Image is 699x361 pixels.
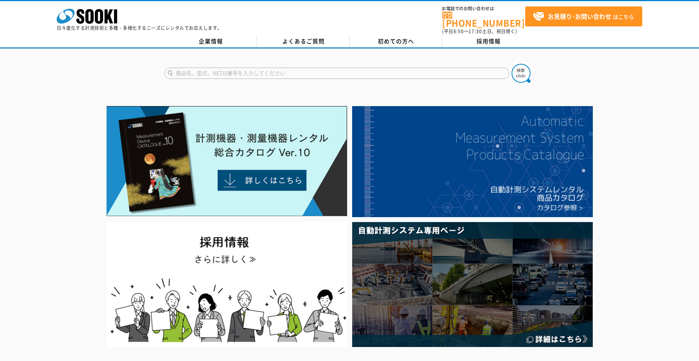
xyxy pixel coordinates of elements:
a: 初めての方へ [349,36,442,47]
img: 自動計測システムカタログ [352,106,593,217]
a: 企業情報 [164,36,257,47]
img: btn_search.png [512,64,530,83]
span: (平日 ～ 土日、祝日除く) [442,28,517,35]
span: お電話でのお問い合わせは [442,6,525,11]
input: 商品名、型式、NETIS番号を入力してください [164,68,509,79]
span: 17:30 [469,28,482,35]
img: 自動計測システム専用ページ [352,222,593,347]
a: [PHONE_NUMBER] [442,12,525,27]
span: はこちら [533,11,634,22]
strong: お見積り･お問い合わせ [548,12,611,21]
a: よくあるご質問 [257,36,349,47]
a: 採用情報 [442,36,535,47]
p: 日々進化する計測技術と多種・多様化するニーズにレンタルでお応えします。 [57,26,222,30]
span: 8:50 [453,28,464,35]
span: 初めての方へ [378,37,414,45]
a: お見積り･お問い合わせはこちら [525,6,642,26]
img: SOOKI recruit [107,222,347,347]
img: Catalog Ver10 [107,106,347,216]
